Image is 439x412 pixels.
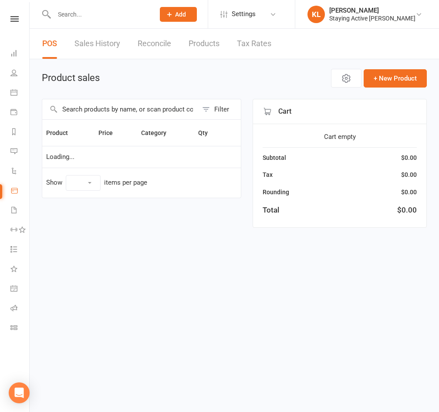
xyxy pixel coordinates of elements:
[401,153,417,162] div: $0.00
[10,319,30,338] a: Class kiosk mode
[10,182,30,201] a: Product Sales
[329,14,415,22] div: Staying Active [PERSON_NAME]
[42,73,100,83] h1: Product sales
[46,129,78,136] span: Product
[307,6,325,23] div: KL
[10,103,30,123] a: Payments
[364,69,427,88] button: + New Product
[138,29,171,59] a: Reconcile
[237,29,271,59] a: Tax Rates
[98,129,122,136] span: Price
[189,29,219,59] a: Products
[10,260,30,280] a: What's New
[263,132,417,142] div: Cart empty
[51,8,149,20] input: Search...
[198,99,241,119] button: Filter
[232,4,256,24] span: Settings
[263,170,273,179] div: Tax
[198,129,217,136] span: Qty
[42,29,57,59] a: POS
[214,104,229,115] div: Filter
[160,7,197,22] button: Add
[401,170,417,179] div: $0.00
[10,280,30,299] a: General attendance kiosk mode
[10,84,30,103] a: Calendar
[397,204,417,216] div: $0.00
[104,179,147,186] div: items per page
[401,187,417,197] div: $0.00
[175,11,186,18] span: Add
[9,382,30,403] div: Open Intercom Messenger
[98,128,122,138] button: Price
[198,128,217,138] button: Qty
[263,187,289,197] div: Rounding
[46,175,147,191] div: Show
[263,153,286,162] div: Subtotal
[10,64,30,84] a: People
[42,99,198,119] input: Search products by name, or scan product code
[46,128,78,138] button: Product
[10,44,30,64] a: Dashboard
[10,123,30,142] a: Reports
[329,7,415,14] div: [PERSON_NAME]
[253,99,426,124] div: Cart
[141,128,176,138] button: Category
[74,29,120,59] a: Sales History
[42,146,241,168] td: Loading...
[141,129,176,136] span: Category
[263,204,279,216] div: Total
[10,299,30,319] a: Roll call kiosk mode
